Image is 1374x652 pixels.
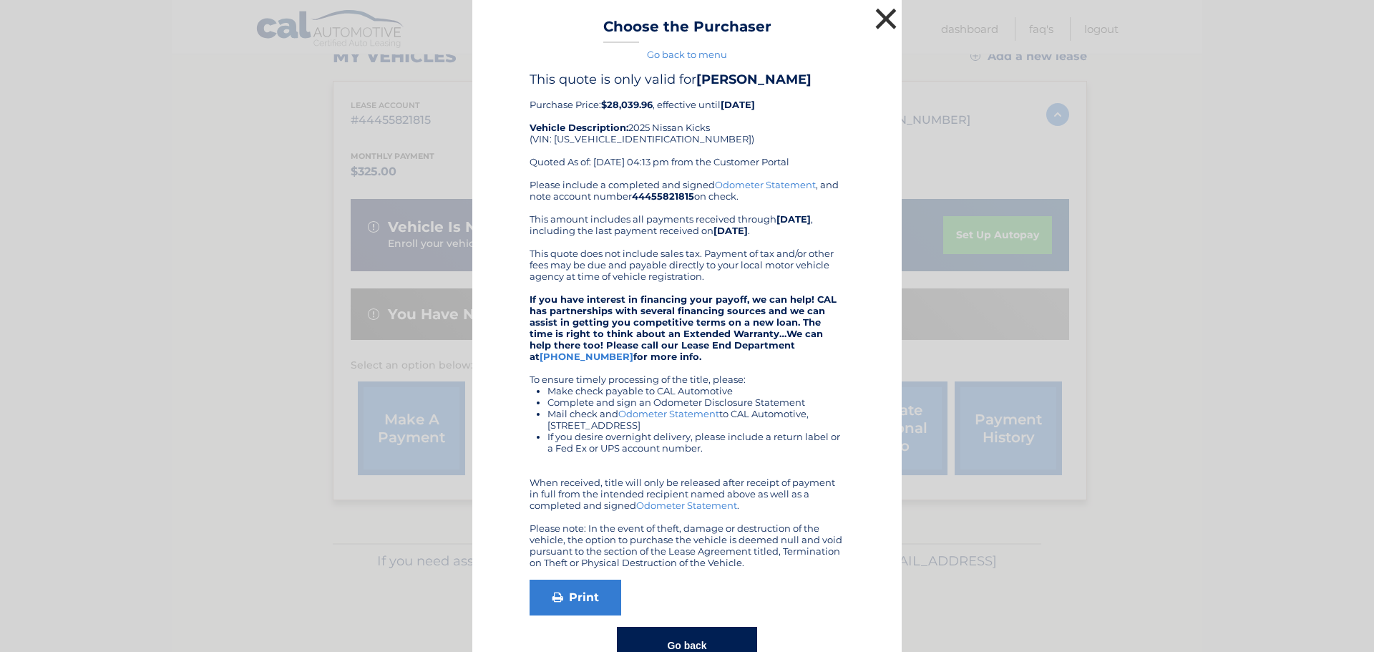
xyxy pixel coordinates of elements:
a: [PHONE_NUMBER] [540,351,633,362]
h3: Choose the Purchaser [603,18,771,43]
b: [DATE] [713,225,748,236]
strong: Vehicle Description: [530,122,628,133]
a: Odometer Statement [618,408,719,419]
h4: This quote is only valid for [530,72,844,87]
a: Print [530,580,621,615]
b: [DATE] [776,213,811,225]
div: Please include a completed and signed , and note account number on check. This amount includes al... [530,179,844,568]
b: $28,039.96 [601,99,653,110]
b: [DATE] [721,99,755,110]
a: Go back to menu [647,49,727,60]
div: Purchase Price: , effective until 2025 Nissan Kicks (VIN: [US_VEHICLE_IDENTIFICATION_NUMBER]) Quo... [530,72,844,179]
strong: If you have interest in financing your payoff, we can help! CAL has partnerships with several fin... [530,293,837,362]
li: If you desire overnight delivery, please include a return label or a Fed Ex or UPS account number. [547,431,844,454]
a: Odometer Statement [636,500,737,511]
button: × [872,4,900,33]
li: Mail check and to CAL Automotive, [STREET_ADDRESS] [547,408,844,431]
b: [PERSON_NAME] [696,72,812,87]
li: Complete and sign an Odometer Disclosure Statement [547,396,844,408]
a: Odometer Statement [715,179,816,190]
b: 44455821815 [632,190,694,202]
li: Make check payable to CAL Automotive [547,385,844,396]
